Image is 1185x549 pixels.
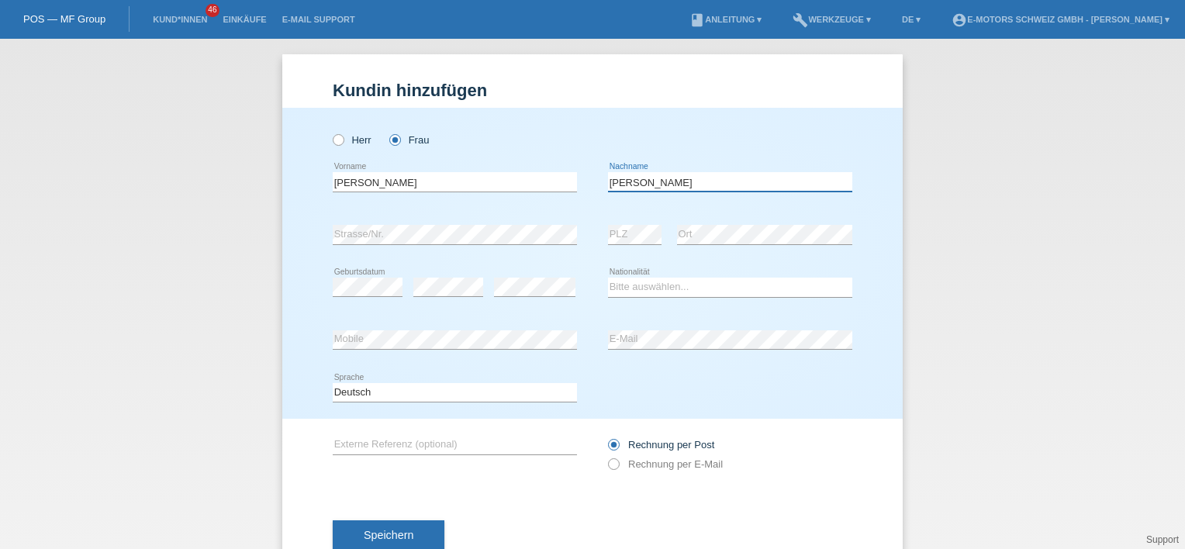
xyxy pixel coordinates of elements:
label: Rechnung per E-Mail [608,458,723,470]
a: bookAnleitung ▾ [682,15,769,24]
a: Support [1146,534,1179,545]
i: book [689,12,705,28]
a: buildWerkzeuge ▾ [785,15,879,24]
a: E-Mail Support [275,15,363,24]
i: account_circle [952,12,967,28]
input: Rechnung per E-Mail [608,458,618,478]
input: Rechnung per Post [608,439,618,458]
h1: Kundin hinzufügen [333,81,852,100]
a: DE ▾ [894,15,928,24]
label: Rechnung per Post [608,439,714,451]
label: Herr [333,134,371,146]
label: Frau [389,134,429,146]
a: account_circleE-Motors Schweiz GmbH - [PERSON_NAME] ▾ [944,15,1177,24]
input: Herr [333,134,343,144]
input: Frau [389,134,399,144]
i: build [793,12,808,28]
a: Kund*innen [145,15,215,24]
span: Speichern [364,529,413,541]
a: Einkäufe [215,15,274,24]
a: POS — MF Group [23,13,105,25]
span: 46 [206,4,219,17]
